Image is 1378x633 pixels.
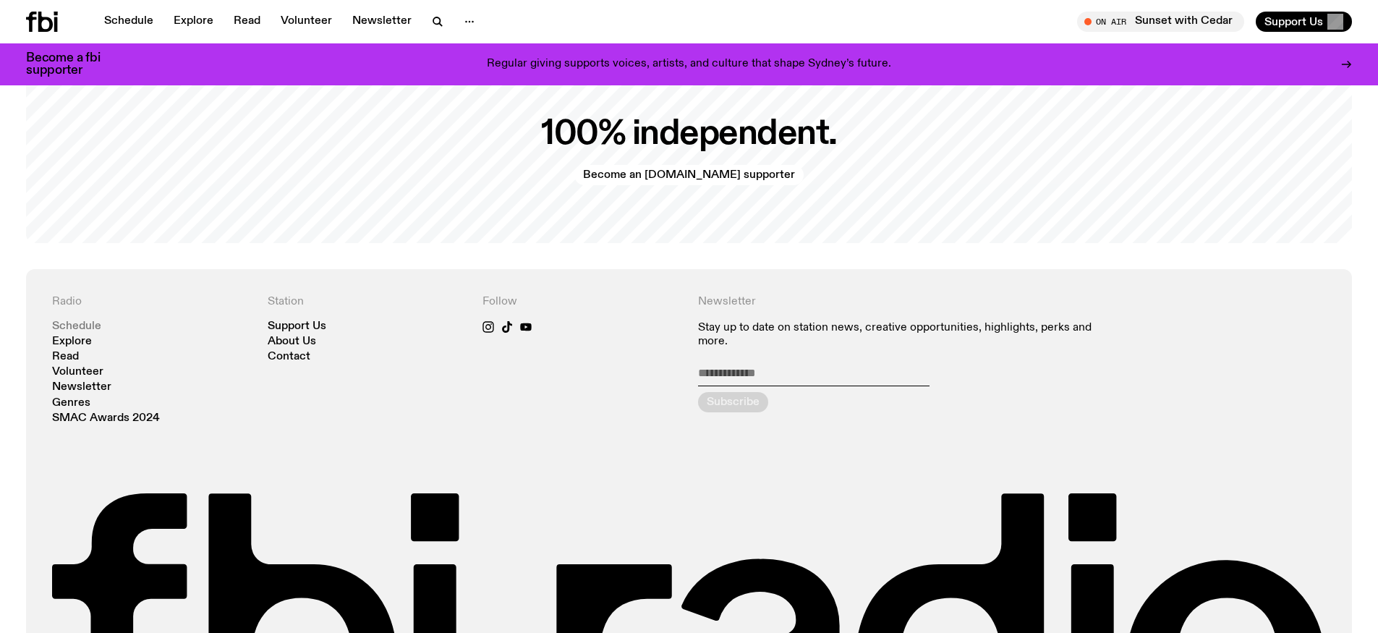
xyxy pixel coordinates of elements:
[165,12,222,32] a: Explore
[698,295,1111,309] h4: Newsletter
[26,52,119,77] h3: Become a fbi supporter
[52,295,250,309] h4: Radio
[482,295,681,309] h4: Follow
[268,295,466,309] h4: Station
[52,321,101,332] a: Schedule
[1264,15,1323,28] span: Support Us
[52,367,103,378] a: Volunteer
[52,352,79,362] a: Read
[574,165,804,185] a: Become an [DOMAIN_NAME] supporter
[272,12,341,32] a: Volunteer
[344,12,420,32] a: Newsletter
[541,118,837,150] h2: 100% independent.
[698,392,768,412] button: Subscribe
[268,321,326,332] a: Support Us
[698,321,1111,349] p: Stay up to date on station news, creative opportunities, highlights, perks and more.
[52,336,92,347] a: Explore
[225,12,269,32] a: Read
[268,352,310,362] a: Contact
[268,336,316,347] a: About Us
[95,12,162,32] a: Schedule
[52,413,160,424] a: SMAC Awards 2024
[52,398,90,409] a: Genres
[52,382,111,393] a: Newsletter
[487,58,891,71] p: Regular giving supports voices, artists, and culture that shape Sydney’s future.
[1077,12,1244,32] button: On AirSunset with Cedar
[1256,12,1352,32] button: Support Us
